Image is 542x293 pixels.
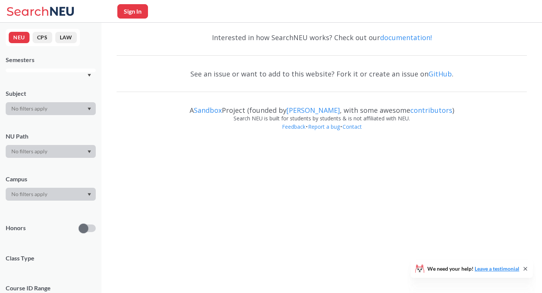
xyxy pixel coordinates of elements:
[87,108,91,111] svg: Dropdown arrow
[6,175,96,183] div: Campus
[475,265,519,272] a: Leave a testimonial
[6,224,26,232] p: Honors
[117,114,527,123] div: Search NEU is built for students by students & is not affiliated with NEU.
[87,193,91,196] svg: Dropdown arrow
[282,123,306,130] a: Feedback
[6,132,96,140] div: NU Path
[33,32,52,43] button: CPS
[380,33,432,42] a: documentation!
[87,74,91,77] svg: Dropdown arrow
[117,123,527,142] div: • •
[55,32,77,43] button: LAW
[9,32,30,43] button: NEU
[427,266,519,271] span: We need your help!
[117,99,527,114] div: A Project (founded by , with some awesome )
[342,123,362,130] a: Contact
[87,150,91,153] svg: Dropdown arrow
[6,284,96,293] p: Course ID Range
[194,106,222,115] a: Sandbox
[6,89,96,98] div: Subject
[6,56,96,64] div: Semesters
[410,106,452,115] a: contributors
[428,69,452,78] a: GitHub
[117,26,527,48] div: Interested in how SearchNEU works? Check out our
[308,123,340,130] a: Report a bug
[287,106,340,115] a: [PERSON_NAME]
[117,63,527,85] div: See an issue or want to add to this website? Fork it or create an issue on .
[117,4,148,19] button: Sign In
[6,188,96,201] div: Dropdown arrow
[6,145,96,158] div: Dropdown arrow
[6,254,96,262] span: Class Type
[6,102,96,115] div: Dropdown arrow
